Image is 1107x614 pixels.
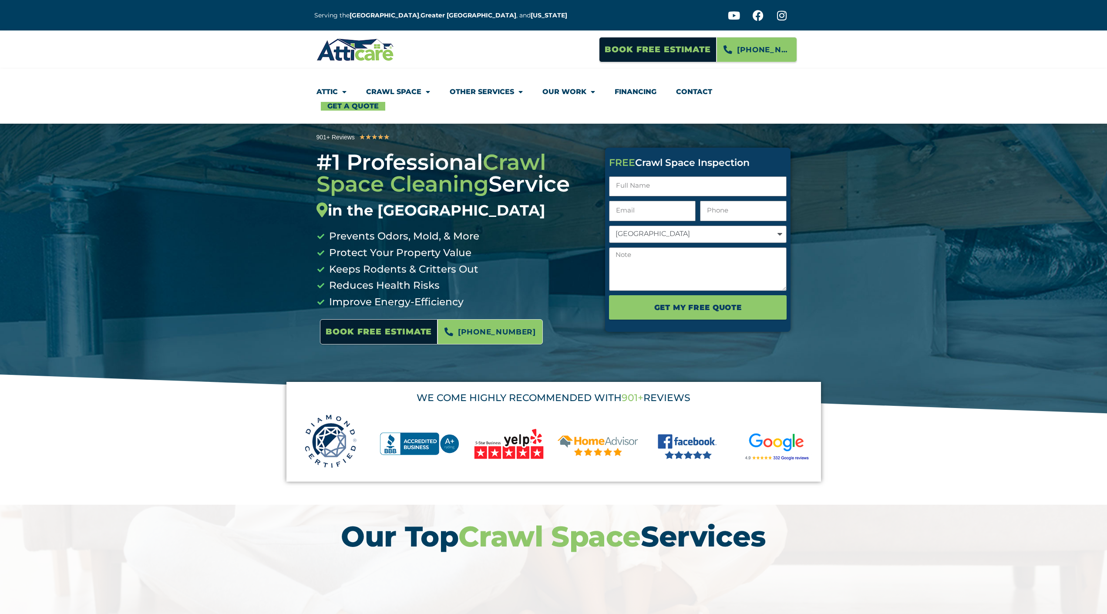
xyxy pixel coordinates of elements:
p: Serving the , , and [314,10,574,20]
div: 901+ Reviews [316,132,355,142]
span: Reduces Health Risks [327,277,440,294]
input: Email [609,201,696,221]
span: Keeps Rodents & Critters Out [327,261,478,278]
input: Only numbers and phone characters (#, -, *, etc) are accepted. [700,201,787,221]
span: Crawl Space Cleaning [316,149,546,197]
input: Full Name [609,176,787,197]
i: ★ [371,132,377,143]
a: [PHONE_NUMBER] [717,37,797,62]
a: Contact [676,82,712,102]
a: Other Services [450,82,523,102]
a: Get A Quote [321,102,385,111]
div: WE COME HIGHLY RECOMMENDED WITH REVIEWS [298,393,810,403]
div: Crawl Space Inspection [609,158,787,168]
a: Book Free Estimate [599,37,717,62]
nav: Menu [316,82,791,111]
h2: Our Top Services [314,522,793,550]
a: Our Work [542,82,595,102]
span: Book Free Estimate [605,41,711,58]
a: Book Free Estimate [320,319,437,344]
span: FREE [609,157,635,169]
span: [PHONE_NUMBER] [458,324,536,339]
span: Prevents Odors, Mold, & More [327,228,479,245]
a: [US_STATE] [531,11,567,19]
span: [PHONE_NUMBER] [737,42,790,57]
span: Book Free Estimate [326,324,432,340]
h3: #1 Professional Service [316,152,592,219]
span: Protect Your Property Value [327,245,471,261]
i: ★ [384,132,390,143]
a: Financing [615,82,656,102]
span: Get My FREE Quote [654,300,742,315]
a: [PHONE_NUMBER] [437,319,543,344]
button: Get My FREE Quote [609,295,787,320]
div: 5/5 [359,132,390,143]
a: Greater [GEOGRAPHIC_DATA] [421,11,516,19]
i: ★ [359,132,365,143]
div: in the [GEOGRAPHIC_DATA] [316,202,592,219]
a: Crawl Space [366,82,430,102]
i: ★ [365,132,371,143]
span: Crawl Space [458,519,641,553]
span: 901+ [622,392,643,404]
a: Attic [316,82,347,102]
span: Improve Energy-Efficiency [327,294,464,310]
a: [GEOGRAPHIC_DATA] [350,11,419,19]
i: ★ [377,132,384,143]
